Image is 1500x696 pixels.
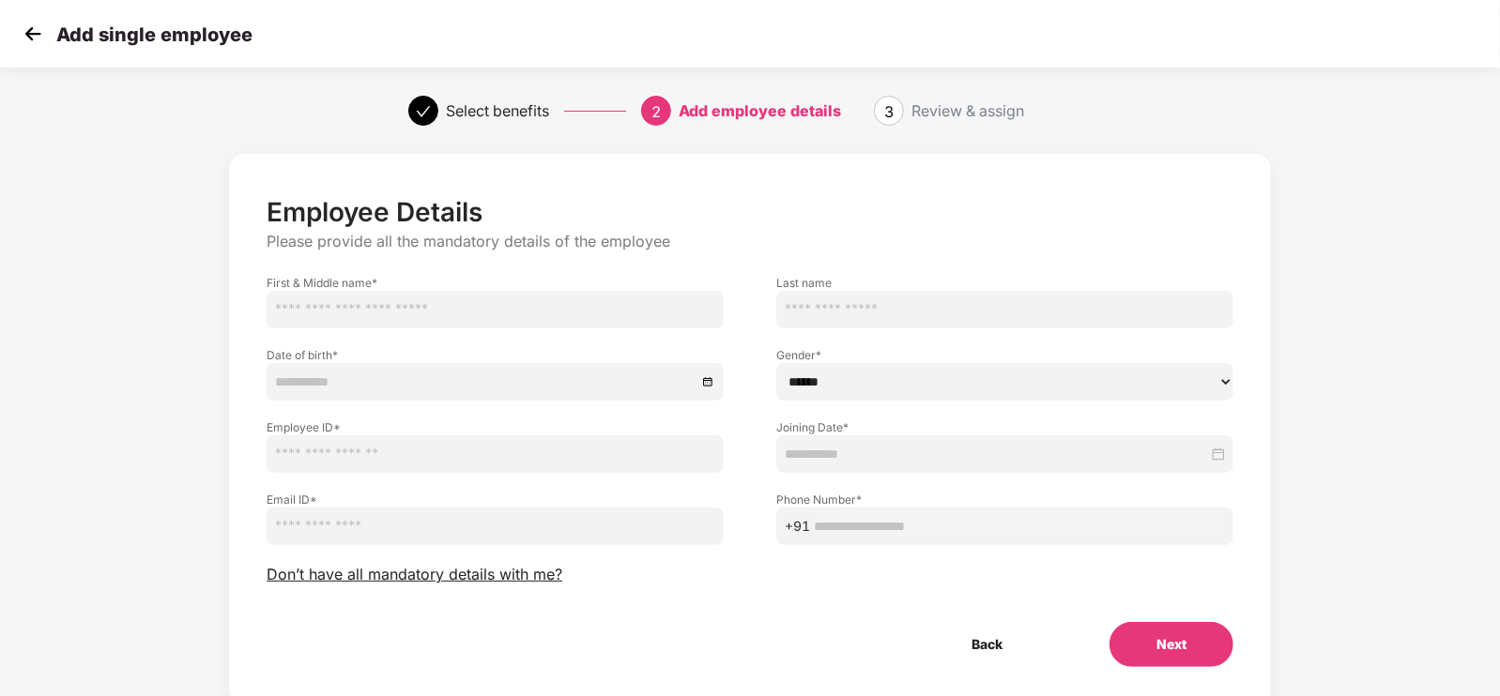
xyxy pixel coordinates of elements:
[651,102,661,121] span: 2
[416,104,431,119] span: check
[267,347,724,363] label: Date of birth
[446,96,549,126] div: Select benefits
[267,232,1233,251] p: Please provide all the mandatory details of the employee
[925,622,1049,667] button: Back
[911,96,1024,126] div: Review & assign
[884,102,894,121] span: 3
[267,419,724,435] label: Employee ID
[267,275,724,291] label: First & Middle name
[56,23,253,46] p: Add single employee
[267,196,1233,228] p: Employee Details
[785,516,810,537] span: +91
[1110,622,1233,667] button: Next
[776,347,1233,363] label: Gender
[776,275,1233,291] label: Last name
[267,492,724,507] label: Email ID
[19,20,47,48] img: svg+xml;base64,PHN2ZyB4bWxucz0iaHR0cDovL3d3dy53My5vcmcvMjAwMC9zdmciIHdpZHRoPSIzMCIgaGVpZ2h0PSIzMC...
[776,492,1233,507] label: Phone Number
[267,565,562,584] span: Don’t have all mandatory details with me?
[679,96,841,126] div: Add employee details
[776,419,1233,435] label: Joining Date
